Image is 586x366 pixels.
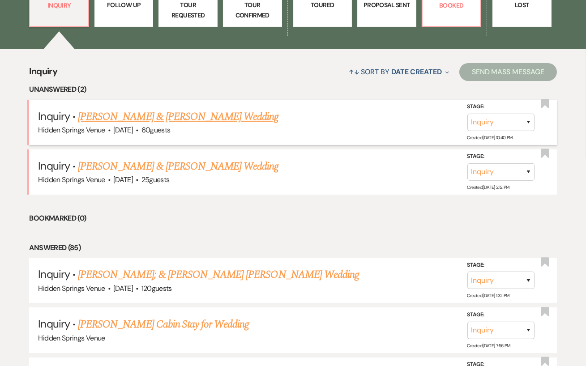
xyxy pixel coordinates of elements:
li: Unanswered (2) [29,84,556,95]
span: Hidden Springs Venue [38,333,105,343]
span: Inquiry [29,64,57,84]
a: [PERSON_NAME] & [PERSON_NAME] Wedding [78,109,278,125]
span: Hidden Springs Venue [38,175,105,184]
label: Stage: [467,152,535,162]
li: Bookmarked (0) [29,213,556,224]
li: Answered (85) [29,242,556,254]
span: Inquiry [38,267,69,281]
p: Inquiry [35,0,83,10]
span: Inquiry [38,109,69,123]
span: [DATE] [113,284,133,293]
label: Stage: [467,310,535,320]
a: [PERSON_NAME]; & [PERSON_NAME] [PERSON_NAME] Wedding [78,267,359,283]
p: Booked [428,0,475,10]
span: Inquiry [38,317,69,331]
span: Inquiry [38,159,69,173]
span: 25 guests [141,175,170,184]
button: Sort By Date Created [345,60,453,84]
span: Date Created [391,67,442,77]
span: Created: [DATE] 2:12 PM [467,184,509,190]
span: Created: [DATE] 7:56 PM [467,342,510,348]
span: Created: [DATE] 1:32 PM [467,293,509,298]
span: 60 guests [141,125,171,135]
label: Stage: [467,102,535,112]
span: [DATE] [113,125,133,135]
span: Hidden Springs Venue [38,284,105,293]
span: Created: [DATE] 10:40 PM [467,135,513,140]
span: 120 guests [141,284,172,293]
a: [PERSON_NAME] & [PERSON_NAME] Wedding [78,158,278,174]
span: [DATE] [113,175,133,184]
span: ↑↓ [349,67,359,77]
label: Stage: [467,260,535,270]
span: Hidden Springs Venue [38,125,105,135]
button: Send Mass Message [459,63,557,81]
a: [PERSON_NAME] Cabin Stay for Wedding [78,316,249,332]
